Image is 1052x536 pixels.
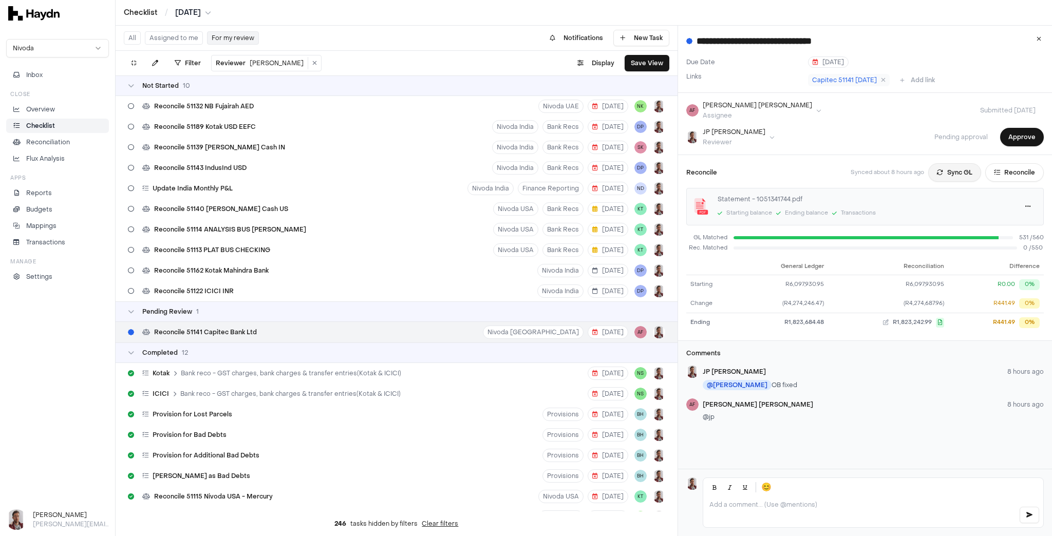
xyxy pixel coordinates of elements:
button: Clear filters [422,520,458,528]
p: Mappings [26,221,57,231]
span: JP [PERSON_NAME] [703,368,766,376]
button: All [124,31,141,45]
img: JP Smit [653,429,665,441]
img: JP Smit [653,264,665,277]
img: JP Smit [653,511,665,523]
span: ICICI [153,390,169,398]
button: New Task [613,30,669,46]
span: 12 [182,349,188,357]
button: Sync GL [928,163,981,182]
button: Add link [894,72,941,88]
span: BH [634,449,647,462]
button: JP Smit [653,367,665,379]
span: Reconcile 51122 ICICI INR [154,287,234,295]
a: Transactions [6,235,109,250]
td: Starting [686,275,739,294]
span: KT [634,203,647,215]
button: Bank Recs [542,243,584,257]
a: Checklist [6,119,109,133]
button: Nivoda USA [493,223,538,236]
button: SK [634,141,647,154]
p: Reconciliation [26,138,70,147]
p: Budgets [26,205,52,214]
span: 10 [183,82,190,90]
button: Save View [625,55,669,71]
h3: Reconcile [686,168,717,177]
img: JP Smit [653,121,665,133]
div: (R4,274,246.47) [743,299,824,308]
button: JP Smit [653,162,665,174]
button: JP Smit [653,203,665,215]
span: Reconcile 51115 Nivoda USA - Mercury [154,492,273,501]
span: KT [634,244,647,256]
button: Nivoda India [492,161,538,175]
span: [DATE] [592,431,624,439]
img: JP Smit [653,223,665,236]
p: @jp [703,413,1044,421]
button: [DATE] [588,428,628,442]
a: Flux Analysis [6,151,109,166]
span: [PERSON_NAME] as Bad Debts [153,472,250,480]
img: application/pdf [693,198,709,215]
span: [DATE] [592,246,624,254]
span: Provision for Additional Bad Debts [153,451,259,460]
span: [DATE] [592,164,624,172]
button: Provisions [542,449,584,462]
span: [DATE] [592,369,624,377]
span: [DATE] [592,266,624,275]
img: JP Smit [6,509,27,530]
button: Nivoda UAE [538,510,584,524]
button: Nivoda USA [493,243,538,257]
img: JP Smit [686,366,699,378]
button: (R4,274,687.96) [832,299,944,308]
button: NK [634,511,647,523]
span: Bank reco - GST charges, bank charges & transfer entries(Kotak & ICICI) [180,390,401,398]
p: Transactions [26,238,65,247]
button: [DATE] [588,490,628,503]
a: Budgets [6,202,109,217]
button: Italic (Ctrl+I) [723,480,737,494]
button: [DATE] [588,223,628,236]
img: JP Smit [653,490,665,503]
span: Reconcile 51162 Kotak Mahindra Bank [154,266,269,275]
div: R441.49 [993,299,1015,308]
button: [DATE] [588,120,628,133]
button: JP Smit [653,141,665,154]
button: JP Smit [653,449,665,462]
button: [DATE] [588,243,628,257]
button: Notifications [543,30,609,46]
span: 246 [334,520,346,528]
h3: [PERSON_NAME] [33,510,109,520]
span: [DATE] [592,492,624,501]
p: Flux Analysis [26,154,65,163]
span: R6,097,930.95 [906,280,944,289]
a: Reconciliation [6,135,109,149]
button: Nivoda India [467,182,514,195]
p: Overview [26,105,55,114]
div: 0% [1019,298,1040,309]
div: Transactions [841,209,876,218]
div: Starting balance [726,209,772,218]
button: Bold (Ctrl+B) [707,480,722,494]
span: [DATE] [813,58,844,66]
button: [DATE] [588,449,628,462]
span: [PERSON_NAME] [PERSON_NAME] [703,400,813,409]
img: JP Smit [653,470,665,482]
label: Due Date [686,58,804,66]
button: AF[PERSON_NAME] [PERSON_NAME]Assignee [686,101,821,120]
div: [PERSON_NAME] [PERSON_NAME] [703,101,812,109]
img: JP Smit [653,100,665,112]
th: Reconciliation [828,259,948,275]
span: [DATE] [592,410,624,418]
button: For my review [207,31,259,45]
span: Reconcile 51143 IndusInd USD [154,164,247,172]
span: Reconcile 51113 PLAT BUS CHECKING [154,246,270,254]
a: Checklist [124,8,158,18]
span: Reviewer [216,59,246,67]
button: DP [634,121,647,133]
